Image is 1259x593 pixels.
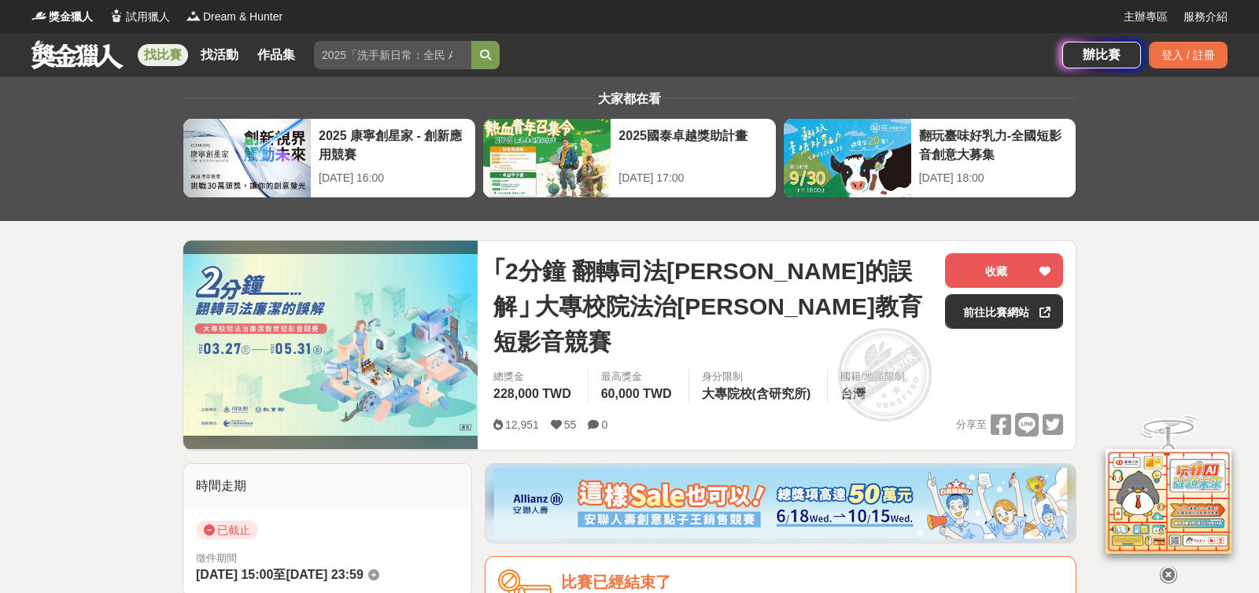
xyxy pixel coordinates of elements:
[186,8,201,24] img: Logo
[314,41,471,69] input: 2025「洗手新日常：全民 ALL IN」洗手歌全台徵選
[31,8,47,24] img: Logo
[494,468,1067,539] img: dcc59076-91c0-4acb-9c6b-a1d413182f46.png
[138,44,188,66] a: 找比賽
[1124,9,1168,25] a: 主辦專區
[945,294,1063,329] a: 前往比賽網站
[945,253,1063,288] button: 收藏
[702,369,815,385] div: 身分限制
[564,418,577,431] span: 55
[493,253,932,359] span: ｢2分鐘 翻轉司法[PERSON_NAME]的誤解｣ 大專校院法治[PERSON_NAME]教育短影音競賽
[183,118,476,198] a: 2025 康寧創星家 - 創新應用競賽[DATE] 16:00
[319,170,467,186] div: [DATE] 16:00
[482,118,776,198] a: 2025國泰卓越獎助計畫[DATE] 17:00
[493,387,571,400] span: 228,000 TWD
[594,92,665,105] span: 大家都在看
[1106,449,1231,554] img: d2146d9a-e6f6-4337-9592-8cefde37ba6b.png
[186,9,282,25] a: LogoDream & Hunter
[601,369,676,385] span: 最高獎金
[109,9,170,25] a: Logo試用獵人
[319,127,467,162] div: 2025 康寧創星家 - 創新應用競賽
[1062,42,1141,68] a: 辦比賽
[1183,9,1228,25] a: 服務介紹
[251,44,301,66] a: 作品集
[618,127,767,162] div: 2025國泰卓越獎助計畫
[783,118,1076,198] a: 翻玩臺味好乳力-全國短影音創意大募集[DATE] 18:00
[194,44,245,66] a: 找活動
[601,418,607,431] span: 0
[109,8,124,24] img: Logo
[196,552,237,564] span: 徵件期間
[126,9,170,25] span: 試用獵人
[919,127,1068,162] div: 翻玩臺味好乳力-全國短影音創意大募集
[31,9,93,25] a: Logo獎金獵人
[203,9,282,25] span: Dream & Hunter
[1149,42,1228,68] div: 登入 / 註冊
[196,568,273,581] span: [DATE] 15:00
[183,464,471,508] div: 時間走期
[286,568,363,581] span: [DATE] 23:59
[956,413,987,436] span: 分享至
[196,521,258,540] span: 已截止
[505,418,539,431] span: 12,951
[702,387,811,400] span: 大專院校(含研究所)
[49,9,93,25] span: 獎金獵人
[183,254,478,436] img: Cover Image
[919,170,1068,186] div: [DATE] 18:00
[601,387,672,400] span: 60,000 TWD
[618,170,767,186] div: [DATE] 17:00
[273,568,286,581] span: 至
[493,369,575,385] span: 總獎金
[840,387,866,400] span: 台灣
